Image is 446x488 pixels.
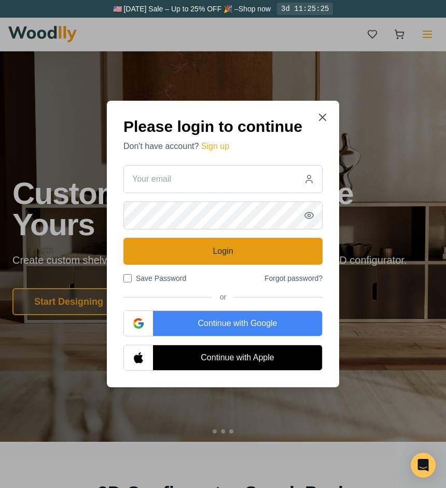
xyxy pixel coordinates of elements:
[153,311,322,336] div: Continue with Google
[220,292,226,302] span: or
[123,273,186,283] label: Save Password
[153,345,322,370] div: Continue with Apple
[123,310,323,336] button: Continue with Google
[123,117,323,136] h2: Please login to continue
[123,238,323,265] button: Login
[113,5,239,13] span: 🇺🇸 [DATE] Sale – Up to 25% OFF 🎉 –
[123,345,323,371] button: Continue with Apple
[277,3,333,15] div: 3d 11:25:25
[123,165,323,193] input: Your email
[123,140,323,153] p: Don't have account?
[264,273,323,283] button: Forgot password?
[411,453,436,478] div: Open Intercom Messenger
[201,140,229,153] button: Sign up
[239,5,271,13] a: Shop now
[123,274,132,282] input: Save Password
